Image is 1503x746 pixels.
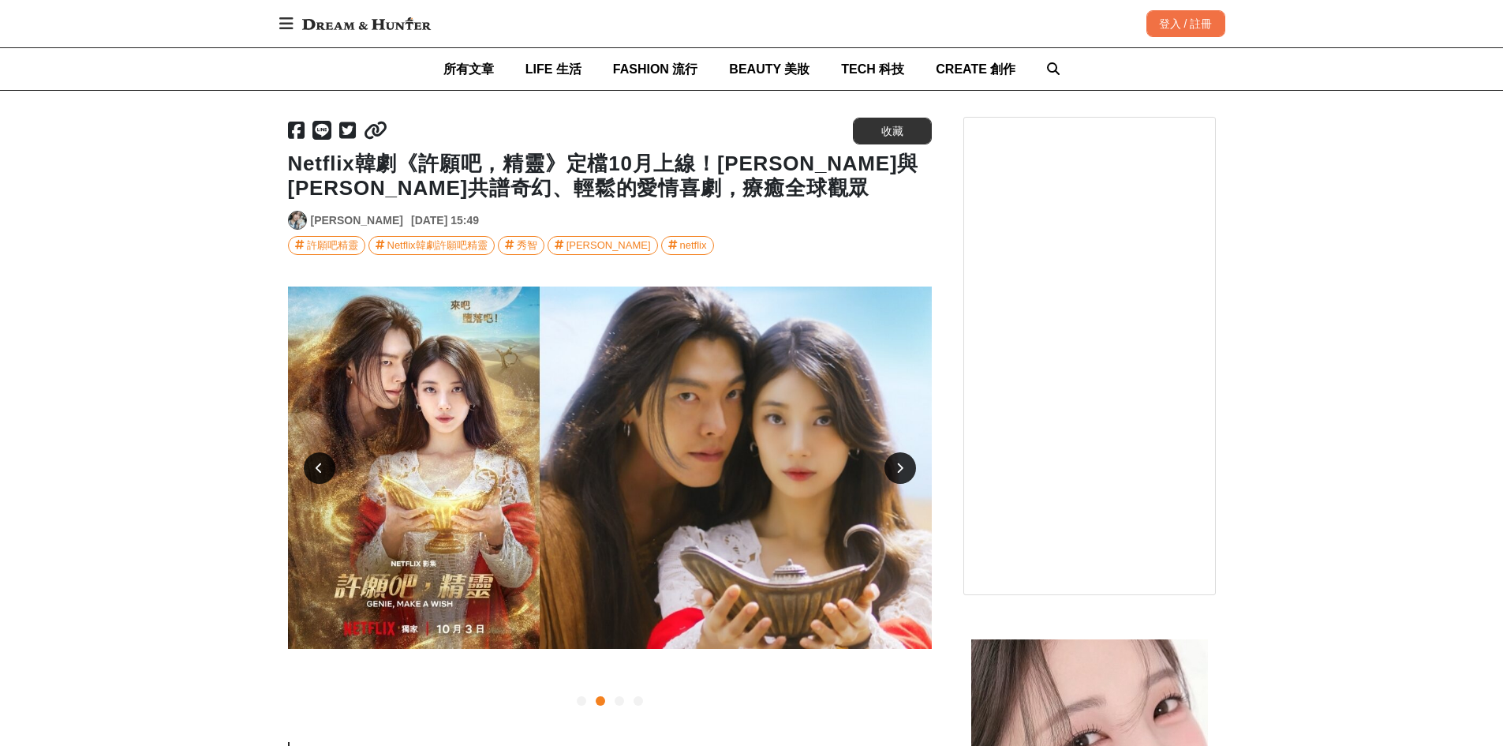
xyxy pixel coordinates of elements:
img: Dream & Hunter [294,9,439,38]
a: TECH 科技 [841,48,904,90]
img: Avatar [289,212,306,229]
span: TECH 科技 [841,62,904,76]
span: FASHION 流行 [613,62,698,76]
a: 所有文章 [443,48,494,90]
span: LIFE 生活 [525,62,581,76]
a: Avatar [288,211,307,230]
a: 秀智 [498,236,544,255]
div: Netflix韓劇許願吧精靈 [387,237,488,254]
span: CREATE 創作 [936,62,1015,76]
button: 收藏 [853,118,932,144]
a: BEAUTY 美妝 [729,48,809,90]
a: CREATE 創作 [936,48,1015,90]
span: 所有文章 [443,62,494,76]
a: netflix [661,236,714,255]
div: [PERSON_NAME] [566,237,651,254]
div: [DATE] 15:49 [411,212,479,229]
a: LIFE 生活 [525,48,581,90]
div: netflix [680,237,707,254]
img: cba831ed-df59-4c09-b957-aff632aac2e2.jpg [288,287,932,649]
div: 許願吧精靈 [307,237,358,254]
a: FASHION 流行 [613,48,698,90]
h1: Netflix韓劇《許願吧，精靈》定檔10月上線！[PERSON_NAME]與[PERSON_NAME]共譜奇幻、輕鬆的愛情喜劇，療癒全球觀眾 [288,152,932,201]
div: 登入 / 註冊 [1146,10,1225,37]
a: Netflix韓劇許願吧精靈 [368,236,495,255]
div: 秀智 [517,237,537,254]
a: [PERSON_NAME] [548,236,658,255]
a: [PERSON_NAME] [311,212,403,229]
span: BEAUTY 美妝 [729,62,809,76]
a: 許願吧精靈 [288,236,365,255]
